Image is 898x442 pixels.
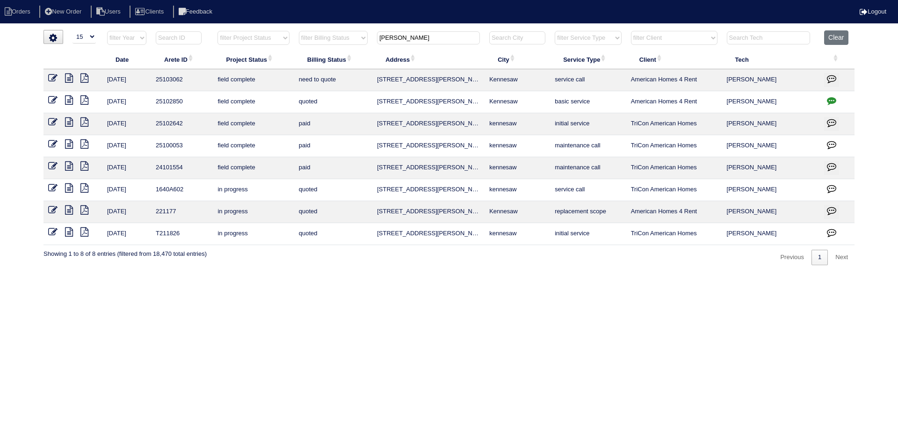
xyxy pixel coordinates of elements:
[550,179,626,201] td: service call
[213,113,294,135] td: field complete
[102,201,151,223] td: [DATE]
[485,91,550,113] td: Kennesaw
[626,157,722,179] td: TriCon American Homes
[213,223,294,245] td: in progress
[372,113,485,135] td: [STREET_ADDRESS][PERSON_NAME]
[151,91,213,113] td: 25102850
[485,135,550,157] td: kennesaw
[722,201,820,223] td: [PERSON_NAME]
[722,113,820,135] td: [PERSON_NAME]
[377,31,480,44] input: Search Address
[811,250,828,265] a: 1
[294,113,372,135] td: paid
[860,8,886,15] a: Logout
[722,50,820,69] th: Tech
[727,31,810,44] input: Search Tech
[151,113,213,135] td: 25102642
[102,157,151,179] td: [DATE]
[485,179,550,201] td: kennesaw
[550,91,626,113] td: basic service
[372,50,485,69] th: Address: activate to sort column ascending
[156,31,202,44] input: Search ID
[294,50,372,69] th: Billing Status: activate to sort column ascending
[151,201,213,223] td: 221177
[722,91,820,113] td: [PERSON_NAME]
[550,113,626,135] td: initial service
[819,50,855,69] th: : activate to sort column ascending
[294,223,372,245] td: quoted
[102,135,151,157] td: [DATE]
[294,201,372,223] td: quoted
[372,201,485,223] td: [STREET_ADDRESS][PERSON_NAME]
[550,157,626,179] td: maintenance call
[626,223,722,245] td: TriCon American Homes
[485,201,550,223] td: Kennesaw
[485,50,550,69] th: City: activate to sort column ascending
[213,91,294,113] td: field complete
[550,50,626,69] th: Service Type: activate to sort column ascending
[626,201,722,223] td: American Homes 4 Rent
[151,223,213,245] td: T211826
[173,6,220,18] li: Feedback
[626,91,722,113] td: American Homes 4 Rent
[102,223,151,245] td: [DATE]
[722,223,820,245] td: [PERSON_NAME]
[213,50,294,69] th: Project Status: activate to sort column ascending
[550,201,626,223] td: replacement scope
[102,179,151,201] td: [DATE]
[722,135,820,157] td: [PERSON_NAME]
[151,50,213,69] th: Arete ID: activate to sort column ascending
[489,31,545,44] input: Search City
[91,6,128,18] li: Users
[626,179,722,201] td: TriCon American Homes
[722,179,820,201] td: [PERSON_NAME]
[151,157,213,179] td: 24101554
[294,157,372,179] td: paid
[213,201,294,223] td: in progress
[626,50,722,69] th: Client: activate to sort column ascending
[151,179,213,201] td: 1640A602
[372,69,485,91] td: [STREET_ADDRESS][PERSON_NAME]
[550,135,626,157] td: maintenance call
[43,245,207,258] div: Showing 1 to 8 of 8 entries (filtered from 18,470 total entries)
[213,69,294,91] td: field complete
[550,69,626,91] td: service call
[213,157,294,179] td: field complete
[294,69,372,91] td: need to quote
[485,69,550,91] td: Kennesaw
[722,157,820,179] td: [PERSON_NAME]
[722,69,820,91] td: [PERSON_NAME]
[372,157,485,179] td: [STREET_ADDRESS][PERSON_NAME]
[102,69,151,91] td: [DATE]
[151,69,213,91] td: 25103062
[130,6,171,18] li: Clients
[294,179,372,201] td: quoted
[485,223,550,245] td: kennesaw
[626,135,722,157] td: TriCon American Homes
[372,91,485,113] td: [STREET_ADDRESS][PERSON_NAME]
[294,135,372,157] td: paid
[213,179,294,201] td: in progress
[91,8,128,15] a: Users
[102,91,151,113] td: [DATE]
[372,135,485,157] td: [STREET_ADDRESS][PERSON_NAME]
[626,69,722,91] td: American Homes 4 Rent
[39,6,89,18] li: New Order
[485,157,550,179] td: kennesaw
[626,113,722,135] td: TriCon American Homes
[151,135,213,157] td: 25100053
[39,8,89,15] a: New Order
[485,113,550,135] td: kennesaw
[824,30,848,45] button: Clear
[372,223,485,245] td: [STREET_ADDRESS][PERSON_NAME]
[829,250,855,265] a: Next
[130,8,171,15] a: Clients
[550,223,626,245] td: initial service
[102,50,151,69] th: Date
[294,91,372,113] td: quoted
[774,250,811,265] a: Previous
[102,113,151,135] td: [DATE]
[372,179,485,201] td: [STREET_ADDRESS][PERSON_NAME]
[213,135,294,157] td: field complete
